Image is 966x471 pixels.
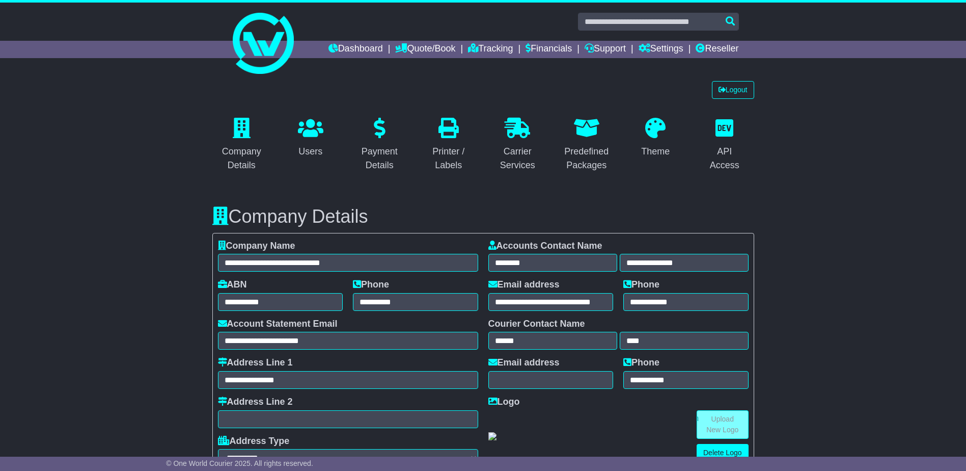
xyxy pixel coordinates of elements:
[357,145,403,172] div: Payment Details
[488,241,602,252] label: Accounts Contact Name
[218,241,295,252] label: Company Name
[695,114,754,176] a: API Access
[212,206,754,227] h3: Company Details
[219,145,265,172] div: Company Details
[488,319,585,330] label: Courier Contact Name
[212,114,271,176] a: Company Details
[218,436,290,447] label: Address Type
[395,41,455,58] a: Quote/Book
[218,319,338,330] label: Account Statement Email
[353,279,389,291] label: Phone
[526,41,572,58] a: Financials
[350,114,409,176] a: Payment Details
[639,41,683,58] a: Settings
[495,145,541,172] div: Carrier Services
[488,114,547,176] a: Carrier Services
[634,114,676,162] a: Theme
[557,114,616,176] a: Predefined Packages
[328,41,383,58] a: Dashboard
[218,279,247,291] label: ABN
[488,357,560,369] label: Email address
[697,444,749,462] a: Delete Logo
[623,357,659,369] label: Phone
[419,114,478,176] a: Printer / Labels
[564,145,610,172] div: Predefined Packages
[623,279,659,291] label: Phone
[712,81,754,99] a: Logout
[585,41,626,58] a: Support
[468,41,513,58] a: Tracking
[702,145,748,172] div: API Access
[488,397,520,408] label: Logo
[218,397,293,408] label: Address Line 2
[218,357,293,369] label: Address Line 1
[696,41,738,58] a: Reseller
[298,145,323,159] div: Users
[697,410,749,439] a: Upload New Logo
[488,279,560,291] label: Email address
[488,432,496,440] img: GetCustomerLogo
[166,459,313,467] span: © One World Courier 2025. All rights reserved.
[426,145,472,172] div: Printer / Labels
[641,145,670,159] div: Theme
[291,114,330,162] a: Users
